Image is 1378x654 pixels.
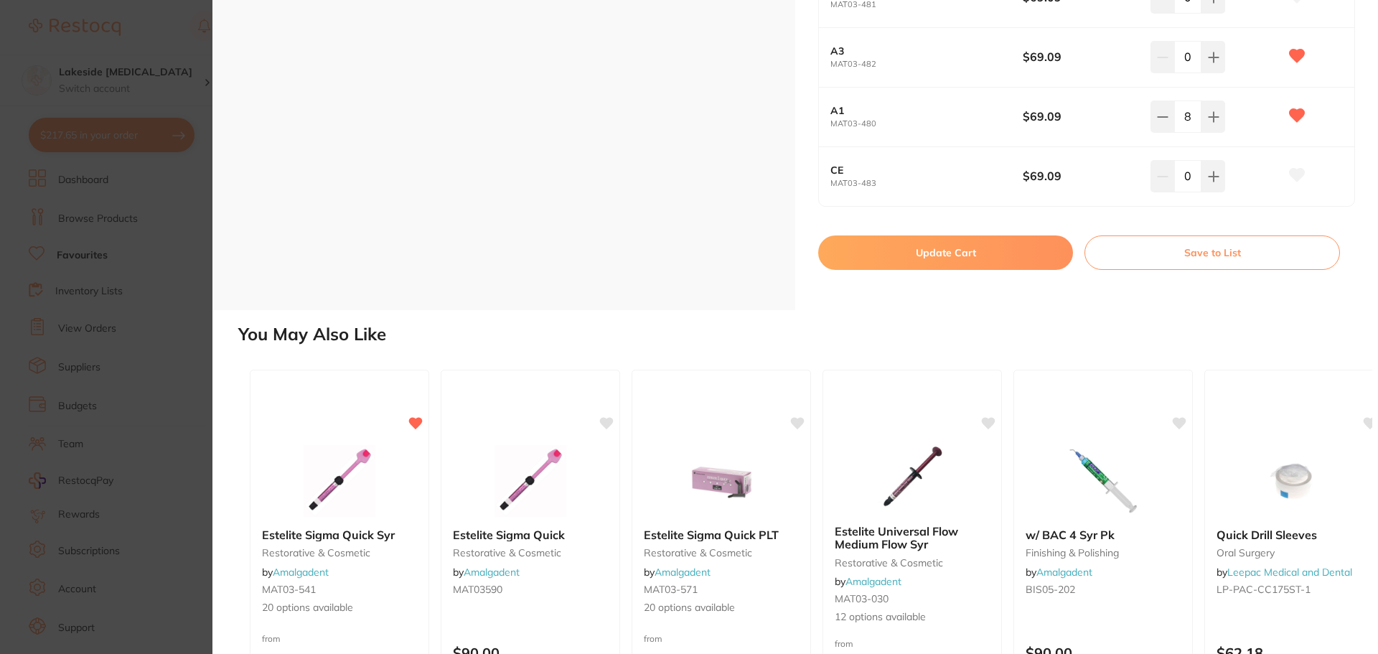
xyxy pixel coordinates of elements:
b: Quick Drill Sleeves [1217,528,1372,541]
small: restorative & cosmetic [262,547,417,559]
small: MAT03-541 [262,584,417,595]
img: Estelite Sigma Quick Syr [293,445,386,517]
small: BIS05-202 [1026,584,1181,595]
b: Estelite Sigma Quick Syr [262,528,417,541]
b: CE [830,164,1003,176]
a: Amalgadent [464,566,520,579]
small: finishing & polishing [1026,547,1181,559]
span: 12 options available [835,610,990,625]
small: MAT03590 [453,584,608,595]
b: Estelite Sigma Quick [453,528,608,541]
img: Estelite Universal Flow Medium Flow Syr [866,442,959,513]
span: by [1217,566,1352,579]
span: 20 options available [644,601,799,615]
small: restorative & cosmetic [453,547,608,559]
button: Save to List [1084,235,1340,270]
b: A3 [830,45,1003,57]
img: w/ BAC 4 Syr Pk [1056,445,1150,517]
b: $69.09 [1023,168,1138,184]
img: Quick Drill Sleeves [1247,445,1341,517]
span: 20 options available [262,601,417,615]
small: MAT03-571 [644,584,799,595]
small: LP-PAC-CC175ST-1 [1217,584,1372,595]
span: by [1026,566,1092,579]
b: Estelite Universal Flow Medium Flow Syr [835,525,990,551]
small: oral surgery [1217,547,1372,559]
b: Estelite Sigma Quick PLT [644,528,799,541]
small: MAT03-483 [830,179,1023,188]
b: $69.09 [1023,108,1138,124]
span: by [262,566,329,579]
small: restorative & cosmetic [644,547,799,559]
small: MAT03-480 [830,119,1023,129]
span: from [835,638,853,649]
a: Amalgadent [273,566,329,579]
img: Estelite Sigma Quick PLT [675,445,768,517]
span: by [453,566,520,579]
img: Estelite Sigma Quick [484,445,577,517]
span: by [644,566,711,579]
button: Update Cart [818,235,1073,270]
span: from [262,633,281,644]
b: $69.09 [1023,49,1138,65]
span: from [644,633,662,644]
a: Leepac Medical and Dental [1227,566,1352,579]
small: restorative & cosmetic [835,557,990,569]
b: A1 [830,105,1003,116]
b: w/ BAC 4 Syr Pk [1026,528,1181,541]
span: by [835,575,901,588]
a: Amalgadent [1036,566,1092,579]
small: MAT03-030 [835,593,990,604]
a: Amalgadent [845,575,901,588]
a: Amalgadent [655,566,711,579]
small: MAT03-482 [830,60,1023,69]
h2: You May Also Like [238,324,1372,345]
